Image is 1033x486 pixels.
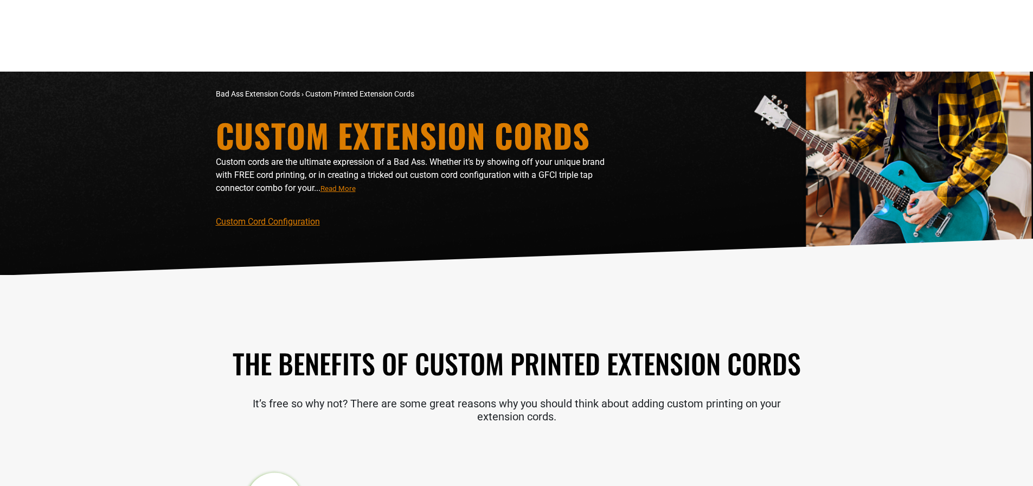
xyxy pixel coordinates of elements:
[216,156,612,195] p: Custom cords are the ultimate expression of a Bad Ass. Whether it’s by showing off your unique br...
[305,89,414,98] span: Custom Printed Extension Cords
[216,216,320,227] a: Custom Cord Configuration
[216,346,818,381] h2: The Benefits of Custom Printed Extension Cords
[216,119,612,151] h1: Custom Extension Cords
[216,397,818,423] p: It’s free so why not? There are some great reasons why you should think about adding custom print...
[301,89,304,98] span: ›
[216,88,612,100] nav: breadcrumbs
[216,89,300,98] a: Bad Ass Extension Cords
[320,184,356,193] span: Read More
